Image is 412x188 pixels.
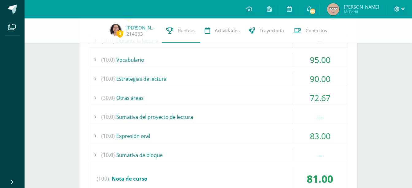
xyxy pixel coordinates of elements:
[260,27,284,34] span: Trayectoria
[162,18,200,43] a: Punteos
[101,110,115,124] span: (10.0)
[292,148,348,162] div: --
[344,9,379,14] span: Mi Perfil
[178,27,195,34] span: Punteos
[344,4,379,10] span: [PERSON_NAME]
[292,72,348,86] div: 90.00
[244,18,289,43] a: Trayectoria
[112,175,147,182] span: Nota de curso
[101,53,115,67] span: (10.0)
[215,27,240,34] span: Actividades
[289,18,332,43] a: Contactos
[126,25,157,31] a: [PERSON_NAME]
[89,129,348,143] div: Expresión oral
[327,3,339,15] img: c937af9e2dc6552eaaeeeeac0bdbb44b.png
[309,8,316,15] span: 669
[89,53,348,67] div: Vocabulario
[101,129,115,143] span: (10.0)
[292,91,348,105] div: 72.67
[89,148,348,162] div: Sumativa de bloque
[126,31,143,37] a: 214063
[89,72,348,86] div: Estrategias de lectura
[306,27,327,34] span: Contactos
[89,91,348,105] div: Otras áreas
[200,18,244,43] a: Actividades
[89,110,348,124] div: Sumativa del proyecto de lectura
[117,30,123,37] span: 3
[292,129,348,143] div: 83.00
[101,91,115,105] span: (30.0)
[101,72,115,86] span: (10.0)
[292,53,348,67] div: 95.00
[101,148,115,162] span: (10.0)
[292,110,348,124] div: --
[110,24,122,36] img: 47ab6e88b84ef07cb5b2f01725970499.png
